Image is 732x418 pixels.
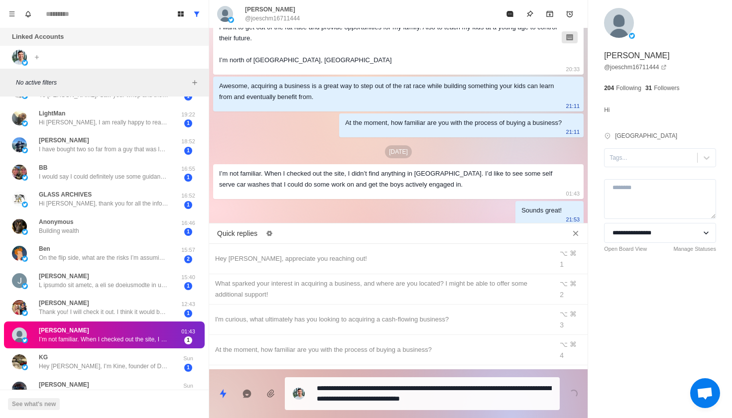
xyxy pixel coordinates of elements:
img: picture [22,256,28,262]
img: picture [12,137,27,152]
div: Open chat [690,378,720,408]
a: @joeschm16711444 [604,63,667,72]
p: Hi [604,104,610,115]
img: picture [22,202,28,208]
p: [PERSON_NAME] [39,299,89,308]
img: picture [217,6,233,22]
button: Mark as read [500,4,520,24]
p: Hi [PERSON_NAME], I am really happy to read you. Surely the way you could drop in business which ... [39,118,168,127]
p: [US_STATE], my good sir! I am in a bit of a quandary. I have a family farm thats been in my famil... [39,389,168,398]
img: picture [12,354,27,369]
img: picture [22,175,28,181]
img: picture [22,337,28,343]
button: Add media [261,384,281,404]
p: 01:43 [176,327,201,336]
img: picture [12,327,27,342]
p: 12:43 [176,300,201,309]
p: LightMan [39,109,65,118]
p: Linked Accounts [12,32,64,42]
img: picture [22,364,28,370]
span: 1 [184,119,192,127]
p: [GEOGRAPHIC_DATA] [615,131,677,140]
p: [PERSON_NAME] [39,272,89,281]
p: [PERSON_NAME] [39,136,89,145]
p: Hi [PERSON_NAME], thank you for all the information and resources you've shared. I'm interested i... [39,199,168,208]
span: 1 [184,147,192,155]
p: Anonymous [39,217,73,226]
button: Notifications [20,6,36,22]
div: ⌥ ⌘ 1 [560,248,582,270]
div: I want to get out of the rat race and provide opportunities for my family. Also to teach my kids ... [219,22,562,66]
p: 21:11 [566,126,580,137]
div: Hey [PERSON_NAME], appreciate you reaching out! [215,253,547,264]
img: picture [12,50,27,65]
span: 1 [184,282,192,290]
button: Quick replies [213,384,233,404]
img: picture [12,165,27,180]
p: Following [616,84,641,93]
img: picture [22,229,28,235]
img: picture [22,60,28,66]
img: picture [228,17,234,23]
p: [PERSON_NAME] [245,5,295,14]
div: At the moment, how familiar are you with the process of buying a business? [215,344,547,355]
button: Board View [173,6,189,22]
p: I would say I could definitely use some guidance. I’m going to look at the link this morning. [39,172,168,181]
div: ⌥ ⌘ 3 [560,309,582,330]
button: Edit quick replies [261,225,277,241]
p: 01:43 [566,188,580,199]
img: picture [12,273,27,288]
p: 31 [645,84,652,93]
span: 2 [184,255,192,263]
button: See what's new [8,398,60,410]
button: Pin [520,4,540,24]
span: 1 [184,310,192,317]
p: 204 [604,84,614,93]
img: picture [22,93,28,99]
span: 1 [184,174,192,182]
p: 16:52 [176,192,201,200]
div: What sparked your interest in acquiring a business, and where are you located? I might be able to... [215,278,547,300]
p: KG [39,353,48,362]
img: picture [12,300,27,315]
img: picture [12,382,27,397]
p: Sun [176,382,201,390]
p: I’m not familiar. When I checked out the site, I didn’t find anything in [GEOGRAPHIC_DATA]. I’d l... [39,335,168,344]
img: picture [22,147,28,153]
span: 1 [184,336,192,344]
div: ⌥ ⌘ 4 [560,339,582,361]
p: [DATE] [385,145,412,158]
button: Close quick replies [568,225,584,241]
button: Send message [564,384,584,404]
button: Show all conversations [189,6,205,22]
p: I have bought two so far from a guy that was looking to retire. So I know a little bit it. [39,145,168,154]
button: Archive [540,4,560,24]
button: Add filters [189,77,201,89]
div: Sounds great! [521,205,562,216]
span: 1 [184,201,192,209]
div: I'm curious, what ultimately has you looking to acquiring a cash-flowing business? [215,314,547,325]
div: I’m not familiar. When I checked out the site, I didn’t find anything in [GEOGRAPHIC_DATA]. I’d l... [219,168,562,190]
img: picture [12,219,27,234]
p: 15:40 [176,273,201,282]
p: [PERSON_NAME] [39,380,89,389]
img: picture [12,246,27,261]
button: Menu [4,6,20,22]
div: ⌥ ⌘ 2 [560,278,582,300]
p: No active filters [16,78,189,87]
button: Reply with AI [237,384,257,404]
p: Followers [654,84,679,93]
img: picture [12,192,27,207]
p: 21:11 [566,101,580,111]
p: 16:55 [176,165,201,173]
img: picture [22,283,28,289]
img: picture [604,8,634,38]
p: Hey [PERSON_NAME], I’m Kine, founder of Dominis Technologies. It’s an AI enterprise fintech platf... [39,362,168,371]
p: L ipsumdo sit ametc, a eli se doeiusmodte in utlabor etd magnaaliq enim admi ven quisnos ex ul la... [39,281,168,290]
p: GLASS ARCHIVES [39,190,92,199]
p: [PERSON_NAME] [39,326,89,335]
p: Quick replies [217,228,257,239]
p: On the flip side, what are the risks I’m assuming when purchasing a small business? what does it ... [39,253,168,262]
p: 20:33 [566,64,580,75]
span: 1 [184,364,192,372]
